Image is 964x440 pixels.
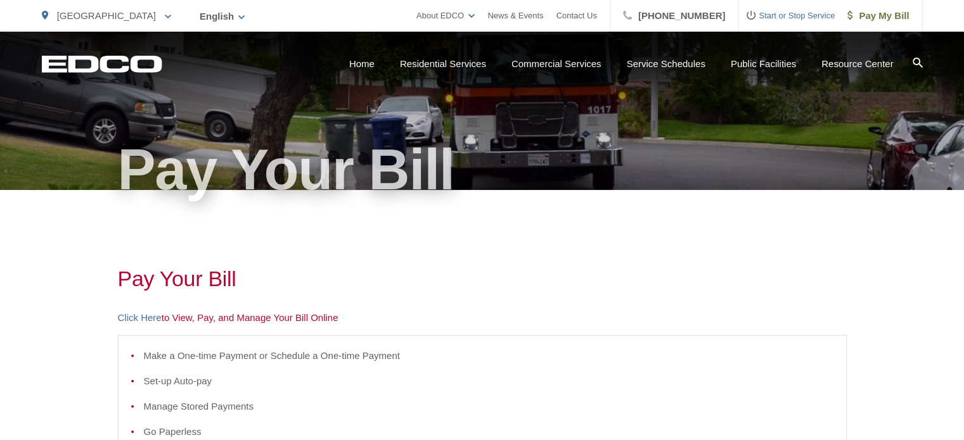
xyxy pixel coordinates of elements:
li: Go Paperless [144,424,833,439]
a: Residential Services [400,56,486,72]
a: EDCD logo. Return to the homepage. [42,55,162,73]
a: Resource Center [821,56,893,72]
a: Public Facilities [731,56,796,72]
li: Make a One-time Payment or Schedule a One-time Payment [144,348,833,363]
a: Service Schedules [627,56,705,72]
a: Click Here [118,310,162,325]
a: Home [349,56,375,72]
a: Commercial Services [511,56,601,72]
span: English [190,6,254,27]
a: News & Events [487,8,543,23]
a: Contact Us [556,8,597,23]
h1: Pay Your Bill [118,266,847,291]
p: to View, Pay, and Manage Your Bill Online [118,310,847,325]
li: Set-up Auto-pay [144,374,833,389]
span: [GEOGRAPHIC_DATA] [57,10,156,21]
span: Pay My Bill [847,8,909,23]
li: Manage Stored Payments [144,399,833,414]
a: About EDCO [416,8,475,23]
h1: Pay Your Bill [42,138,923,201]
